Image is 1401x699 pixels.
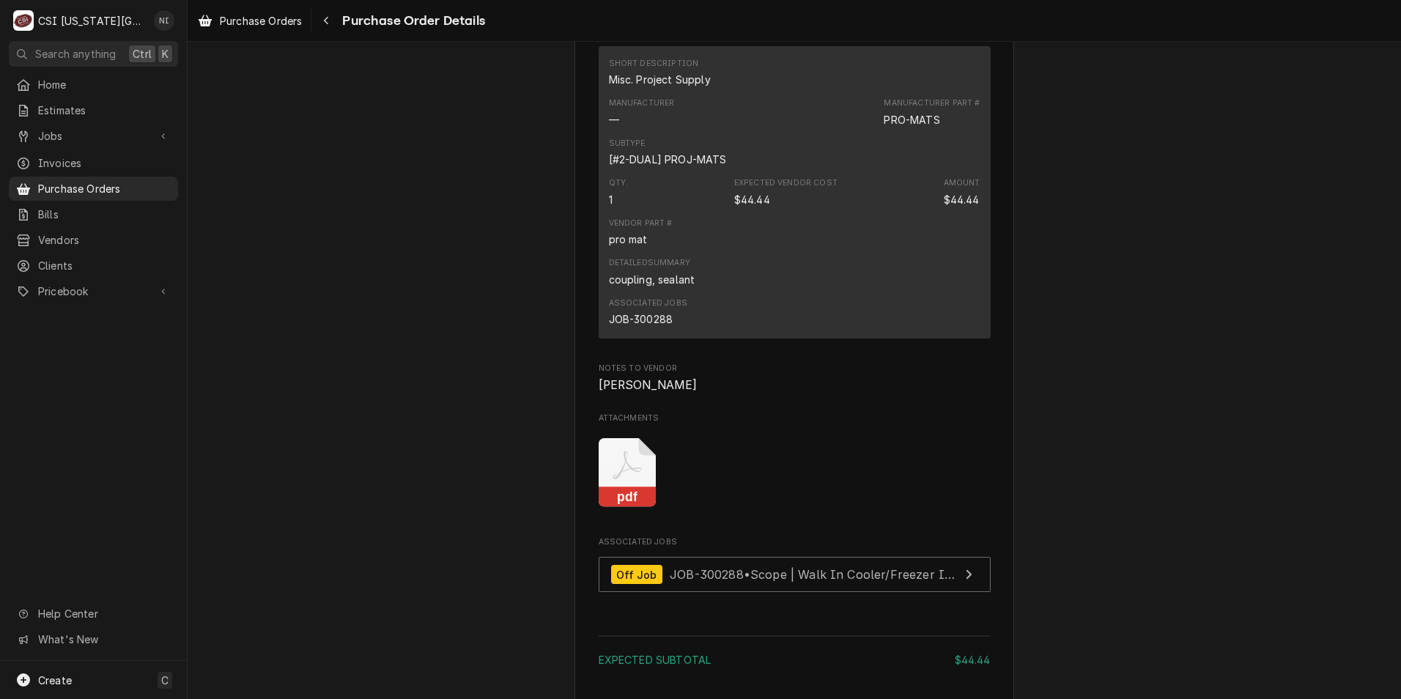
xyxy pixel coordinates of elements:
span: Associated Jobs [599,536,991,548]
div: Short Description [609,72,711,87]
div: Subtype [609,152,727,167]
div: Associated Jobs [599,536,991,599]
div: Quantity [609,177,629,207]
span: Vendors [38,232,171,248]
div: Part Number [884,97,980,127]
div: Amount [944,192,980,207]
div: Parts and Materials [599,32,991,345]
div: Qty. [609,177,629,189]
a: Bills [9,202,178,226]
a: Invoices [9,151,178,175]
div: Subtotal [599,652,991,667]
span: K [162,46,169,62]
a: Go to What's New [9,627,178,651]
button: pdf [599,438,657,508]
a: Vendors [9,228,178,252]
div: Off Job [611,565,662,585]
span: Bills [38,207,171,222]
div: JOB-300288 [609,311,673,327]
div: pro mat [609,232,648,247]
div: Parts and Materials List [599,46,991,344]
div: Expected Vendor Cost [734,192,770,207]
span: JOB-300288 • Scope | Walk In Cooler/Freezer Install [670,567,977,582]
div: Subtype [609,138,646,149]
span: C [161,673,169,688]
a: Estimates [9,98,178,122]
span: [PERSON_NAME] [599,378,698,392]
div: Amount Summary [599,630,991,678]
div: Part Number [884,112,939,127]
div: Short Description [609,58,699,70]
div: coupling, sealant [609,272,695,287]
span: What's New [38,632,169,647]
div: Amount [944,177,980,189]
span: Search anything [35,46,116,62]
div: CSI Kansas City's Avatar [13,10,34,31]
a: Go to Jobs [9,124,178,148]
span: Pricebook [38,284,149,299]
span: Purchase Orders [220,13,302,29]
div: Nate Ingram's Avatar [154,10,174,31]
span: Ctrl [133,46,152,62]
span: Attachments [599,413,991,424]
div: Subtype [609,138,727,167]
a: View Job [599,557,991,593]
div: Line Item [599,46,991,338]
div: Associated Jobs [609,297,687,309]
div: CSI [US_STATE][GEOGRAPHIC_DATA] [38,13,146,29]
div: Manufacturer [609,97,675,127]
span: Estimates [38,103,171,118]
span: Clients [38,258,171,273]
span: Purchase Order Details [338,11,485,31]
a: Clients [9,254,178,278]
div: C [13,10,34,31]
span: Home [38,77,171,92]
span: Jobs [38,128,149,144]
div: Manufacturer Part # [884,97,980,109]
span: Expected Subtotal [599,654,711,666]
div: Amount [944,177,980,207]
button: Navigate back [314,9,338,32]
span: Create [38,674,72,687]
div: Expected Vendor Cost [734,177,838,207]
span: Invoices [38,155,171,171]
span: Notes to Vendor [599,377,991,394]
div: Notes to Vendor [599,363,991,394]
div: Manufacturer [609,97,675,109]
a: Go to Pricebook [9,279,178,303]
div: Short Description [609,58,711,87]
div: $44.44 [955,652,991,667]
div: Detailed Summary [609,257,690,269]
a: Home [9,73,178,97]
a: Purchase Orders [192,9,308,33]
div: Expected Vendor Cost [734,177,838,189]
div: Vendor Part # [609,218,673,229]
button: Search anythingCtrlK [9,41,178,67]
div: Attachments [599,413,991,519]
div: Quantity [609,192,613,207]
div: Manufacturer [609,112,619,127]
span: Help Center [38,606,169,621]
span: Attachments [599,426,991,519]
a: Purchase Orders [9,177,178,201]
a: Go to Help Center [9,602,178,626]
div: NI [154,10,174,31]
span: Purchase Orders [38,181,171,196]
span: Notes to Vendor [599,363,991,374]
